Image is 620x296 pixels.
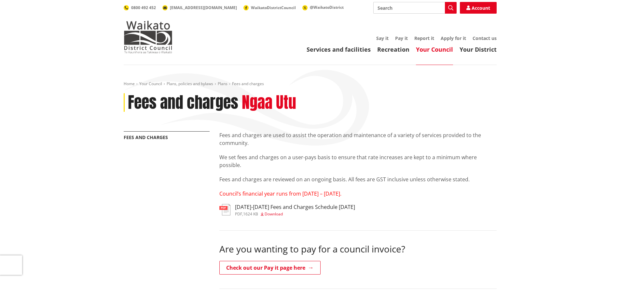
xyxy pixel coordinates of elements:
a: Account [460,2,497,14]
a: Recreation [377,45,409,53]
p: Fees and charges are reviewed on an ongoing basis. All fees are GST inclusive unless otherwise st... [219,175,497,183]
h3: [DATE]-[DATE] Fees and Charges Schedule [DATE] [235,204,355,210]
p: Fees and charges are used to assist the operation and maintenance of a variety of services provid... [219,131,497,147]
a: Check out our Pay it page here [219,261,321,275]
a: 0800 492 452 [124,5,156,10]
span: Are you wanting to pay for a council invoice? [219,243,405,255]
span: WaikatoDistrictCouncil [251,5,296,10]
a: Your District [460,45,497,53]
a: Apply for it [441,35,466,41]
div: , [235,212,355,216]
a: Say it [376,35,389,41]
span: Council’s financial year runs from [DATE] – [DATE]. [219,190,341,197]
input: Search input [373,2,457,14]
p: We set fees and charges on a user-pays basis to ensure that rate increases are kept to a minimum ... [219,153,497,169]
a: @WaikatoDistrict [302,5,344,10]
a: [DATE]-[DATE] Fees and Charges Schedule [DATE] pdf,1624 KB Download [219,204,355,216]
img: Waikato District Council - Te Kaunihera aa Takiwaa o Waikato [124,21,172,53]
span: @WaikatoDistrict [310,5,344,10]
span: 0800 492 452 [131,5,156,10]
h2: Ngaa Utu [242,93,296,112]
a: Home [124,81,135,86]
span: Download [265,211,283,217]
span: 1624 KB [243,211,258,217]
a: Services and facilities [307,45,371,53]
span: pdf [235,211,242,217]
a: Your Council [139,81,162,86]
img: document-pdf.svg [219,204,230,215]
a: Plans, policies and bylaws [167,81,213,86]
a: Report it [414,35,434,41]
span: [EMAIL_ADDRESS][DOMAIN_NAME] [170,5,237,10]
h1: Fees and charges [128,93,238,112]
span: Fees and charges [232,81,264,86]
a: Your Council [416,45,453,53]
a: [EMAIL_ADDRESS][DOMAIN_NAME] [162,5,237,10]
a: WaikatoDistrictCouncil [243,5,296,10]
a: Fees and charges [124,134,168,140]
nav: breadcrumb [124,81,497,87]
a: Plans [218,81,227,86]
a: Contact us [473,35,497,41]
a: Pay it [395,35,408,41]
